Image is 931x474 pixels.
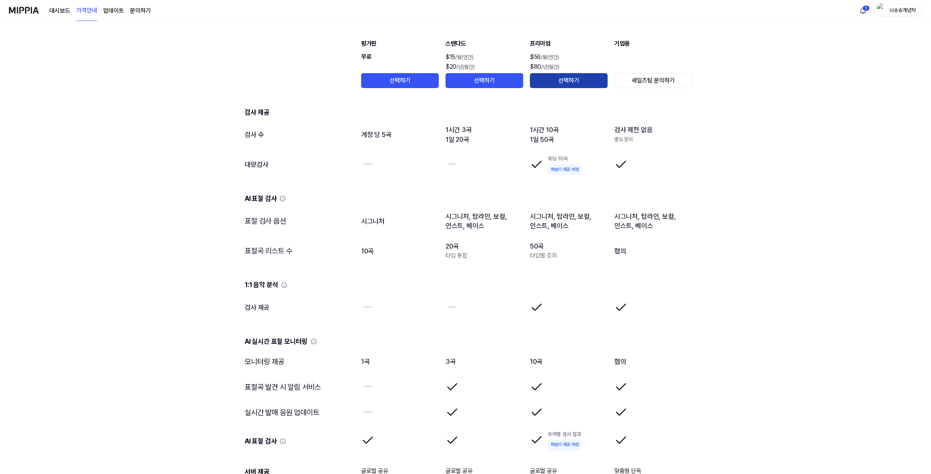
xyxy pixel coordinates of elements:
span: /월(연간) [541,54,559,60]
td: 대량검사 [239,150,355,180]
div: 스탠다드 [446,39,523,49]
a: 문의하기 [130,6,151,15]
a: 가격안내 [76,0,97,21]
button: profile뇌송송개념탁 [874,4,922,17]
td: 검사 제공 [239,293,355,322]
div: 기업용 [614,39,692,49]
td: 1시간 3곡 1일 20곡 [445,120,524,150]
div: 프리미엄 [530,39,608,49]
td: 시그니처, 탑라인, 보컬, 인스트, 베이스 [614,206,692,236]
span: /년(월간) [541,64,559,70]
button: 선택하기 [446,73,523,88]
td: 시그니처, 탑라인, 보컬, 인스트, 베이스 [530,206,608,236]
button: 선택하기 [361,73,439,88]
td: 10곡 [530,349,608,374]
td: 실시간 발매 음원 업데이트 [239,400,355,425]
td: 표절곡 발견 시 알림 서비스 [239,374,355,400]
div: 평가판 [361,39,439,49]
div: 1:1 음악 분석 [245,278,692,292]
div: 별도 문의 [614,135,692,144]
div: 1 [862,5,870,11]
a: 업데이트 [103,6,124,15]
td: 시그니처, 탑라인, 보컬, 인스트, 베이스 [445,206,524,236]
span: /월(연간) [455,54,473,60]
a: 대시보드 [49,6,70,15]
td: 협의 [614,349,692,374]
div: $20 [446,62,523,72]
td: 검사 제공 [239,93,692,120]
td: 표절 검사 옵션 [239,206,355,236]
div: 타입별 조회 [530,251,608,261]
td: 1곡 [361,349,439,374]
div: 20곡 [446,241,523,251]
div: 검사 제한 없음 [614,125,692,135]
td: 시그니처 [361,206,439,236]
div: 하반기 제공 예정 [548,439,582,450]
div: AI 표절 검사 [245,434,354,448]
button: 선택하기 [530,73,608,88]
div: 하반기 제공 예정 [548,164,582,175]
div: $15 [446,52,523,62]
img: 알림 [859,6,868,15]
td: 10곡 [361,236,439,266]
div: 회당 10곡 [548,154,582,164]
div: 타입 통합 [446,251,523,261]
div: $56 [530,52,608,62]
a: 세일즈팀 문의하기 [614,77,692,84]
div: 트랙별 검사 결과 [548,430,582,439]
td: 3곡 [445,349,524,374]
td: 모니터링 제공 [239,349,355,374]
td: 1시간 10곡 1일 50곡 [530,120,608,150]
span: /년(월간) [456,64,474,70]
button: 세일즈팀 문의하기 [614,73,692,88]
img: profile [877,3,886,18]
div: 무료 [361,52,439,73]
td: 검사 수 [239,120,355,150]
td: 협의 [614,236,692,266]
div: 뇌송송개념탁 [888,6,917,14]
td: 계정 당 5곡 [361,120,439,150]
div: AI 표절 검사 [245,191,692,206]
div: AI 실시간 표절 모니터링 [245,334,692,349]
button: 알림1 [857,4,869,16]
div: $80 [530,62,608,72]
td: 50곡 [530,236,608,266]
td: 표절곡 리스트 수 [239,236,355,266]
